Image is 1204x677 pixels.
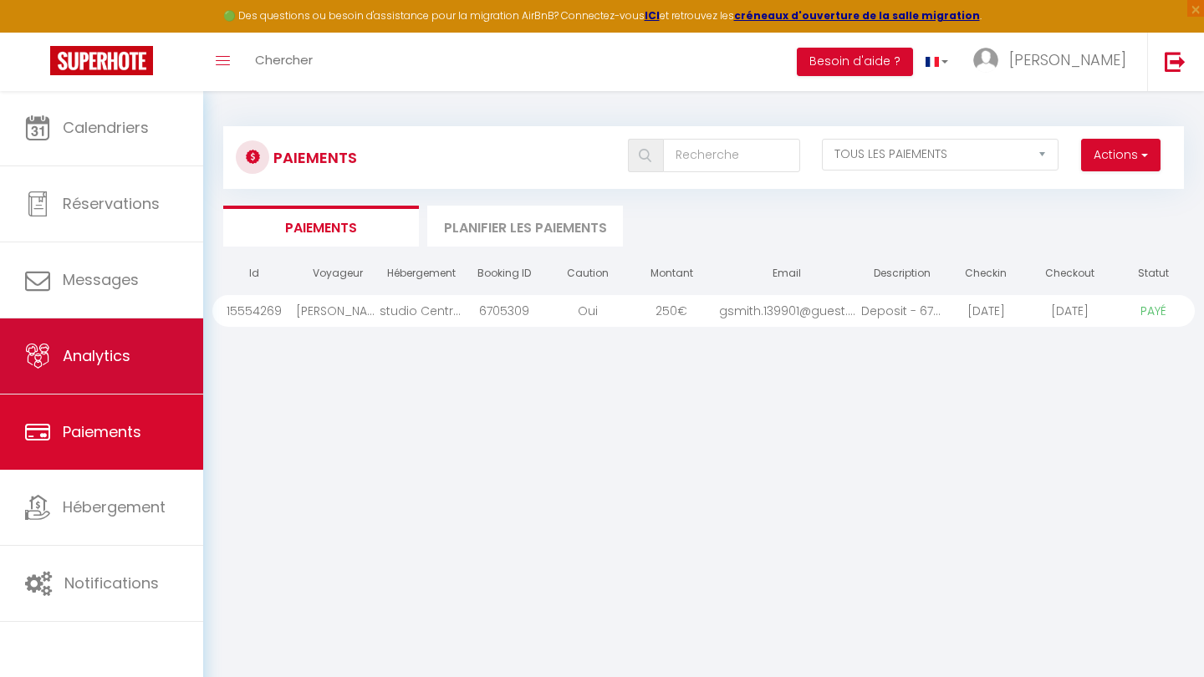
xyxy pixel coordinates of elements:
[1165,51,1186,72] img: logout
[713,295,860,327] div: gsmith.139901@guest....
[546,295,630,327] div: Oui
[861,295,945,327] div: Deposit - 6705309 - ...
[861,259,945,288] th: Description
[713,259,860,288] th: Email
[63,269,139,290] span: Messages
[427,206,623,247] li: Planifier les paiements
[63,421,141,442] span: Paiements
[1028,259,1111,288] th: Checkout
[944,295,1028,327] div: [DATE]
[296,259,380,288] th: Voyageur
[973,48,998,73] img: ...
[1028,295,1111,327] div: [DATE]
[463,295,547,327] div: 6705309
[63,117,149,138] span: Calendriers
[645,8,660,23] a: ICI
[380,295,463,327] div: studio Centre historique - dinan
[1081,139,1161,172] button: Actions
[630,295,713,327] div: 250
[1111,259,1195,288] th: Statut
[242,33,325,91] a: Chercher
[63,193,160,214] span: Réservations
[734,8,980,23] a: créneaux d'ouverture de la salle migration
[944,259,1028,288] th: Checkin
[273,139,357,176] h3: Paiements
[463,259,547,288] th: Booking ID
[797,48,913,76] button: Besoin d'aide ?
[255,51,313,69] span: Chercher
[64,573,159,593] span: Notifications
[13,7,64,57] button: Ouvrir le widget de chat LiveChat
[212,295,296,327] div: 15554269
[677,303,687,319] span: €
[663,139,800,172] input: Recherche
[63,345,130,366] span: Analytics
[380,259,463,288] th: Hébergement
[212,259,296,288] th: Id
[1009,49,1126,70] span: [PERSON_NAME]
[50,46,153,75] img: Super Booking
[63,496,166,517] span: Hébergement
[296,295,380,327] div: [PERSON_NAME]
[630,259,713,288] th: Montant
[223,206,419,247] li: Paiements
[961,33,1147,91] a: ... [PERSON_NAME]
[546,259,630,288] th: Caution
